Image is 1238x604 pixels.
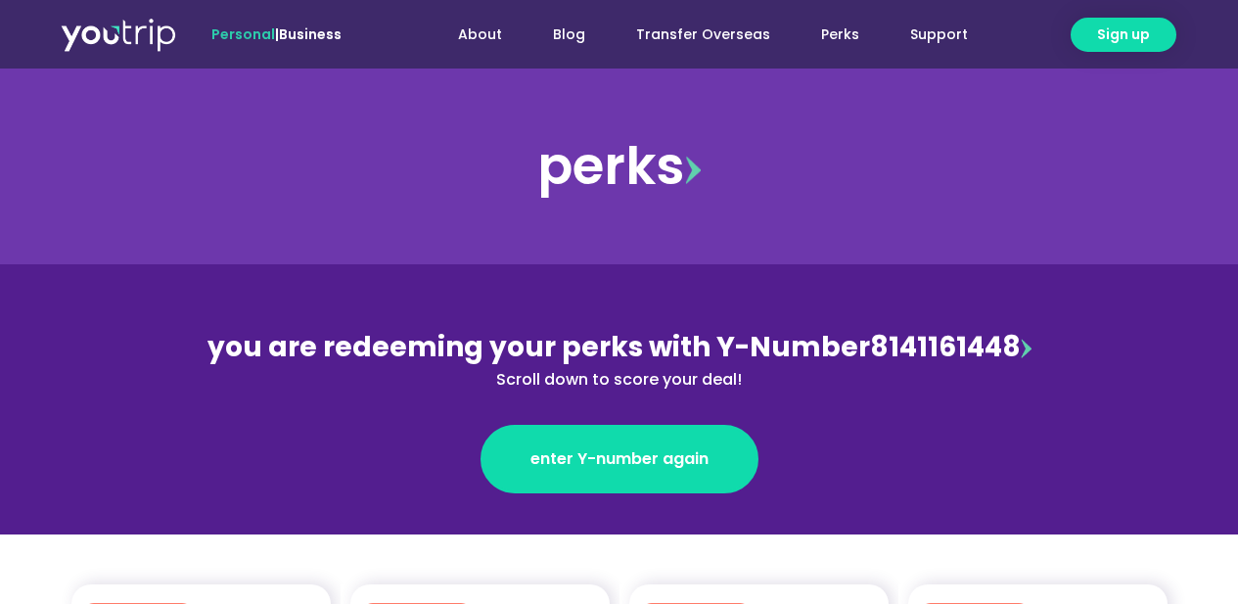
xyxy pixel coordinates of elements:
[211,24,342,44] span: |
[481,425,758,493] a: enter Y-number again
[207,328,870,366] span: you are redeeming your perks with Y-Number
[279,24,342,44] a: Business
[195,327,1044,392] div: 8141161448
[1071,18,1176,52] a: Sign up
[611,17,796,53] a: Transfer Overseas
[211,24,275,44] span: Personal
[796,17,885,53] a: Perks
[527,17,611,53] a: Blog
[885,17,993,53] a: Support
[433,17,527,53] a: About
[195,368,1044,392] div: Scroll down to score your deal!
[394,17,993,53] nav: Menu
[530,447,709,471] span: enter Y-number again
[1097,24,1150,45] span: Sign up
